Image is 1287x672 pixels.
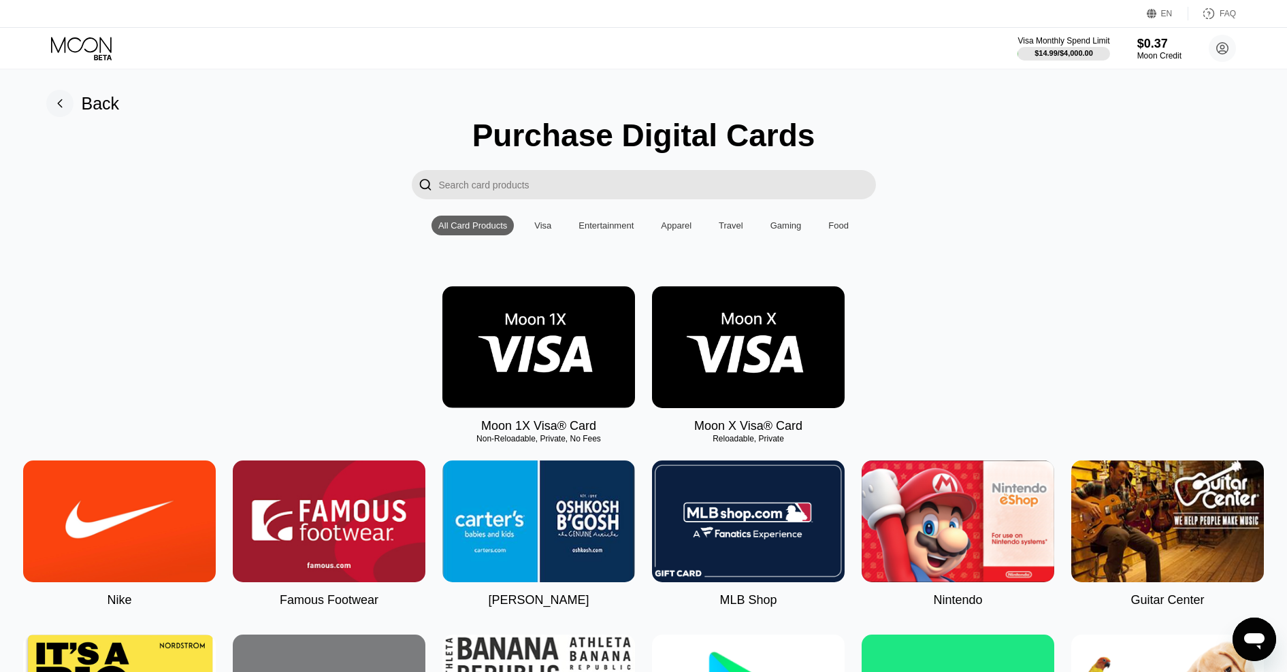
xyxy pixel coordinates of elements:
div: Apparel [654,216,698,235]
div: EN [1161,9,1173,18]
div: Moon 1X Visa® Card [481,419,596,433]
div: All Card Products [438,220,507,231]
div: Food [821,216,856,235]
div: $0.37Moon Credit [1137,37,1182,61]
div: Guitar Center [1130,593,1204,607]
input: Search card products [439,170,876,199]
div: Back [46,90,120,117]
div: Nike [107,593,131,607]
div: Back [82,94,120,114]
div: MLB Shop [719,593,777,607]
div: Gaming [770,220,802,231]
div: All Card Products [431,216,514,235]
div: Moon X Visa® Card [694,419,802,433]
div: Travel [719,220,743,231]
div: Food [828,220,849,231]
div: Visa [534,220,551,231]
div: [PERSON_NAME] [488,593,589,607]
div: Moon Credit [1137,51,1182,61]
div: $0.37 [1137,37,1182,51]
div: $14.99 / $4,000.00 [1035,49,1093,57]
div: Nintendo [933,593,982,607]
div: Visa Monthly Spend Limit$14.99/$4,000.00 [1017,36,1109,61]
div: Apparel [661,220,691,231]
div: FAQ [1188,7,1236,20]
div: FAQ [1220,9,1236,18]
div: Entertainment [579,220,634,231]
div: Entertainment [572,216,640,235]
div: Travel [712,216,750,235]
div: Famous Footwear [280,593,378,607]
div: EN [1147,7,1188,20]
div: Gaming [764,216,809,235]
div: Visa Monthly Spend Limit [1017,36,1109,46]
div: Purchase Digital Cards [472,117,815,154]
div: Visa [527,216,558,235]
div:  [419,177,432,192]
div:  [412,170,439,199]
iframe: Button to launch messaging window [1233,618,1276,661]
div: Non-Reloadable, Private, No Fees [442,434,635,443]
div: Reloadable, Private [652,434,845,443]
